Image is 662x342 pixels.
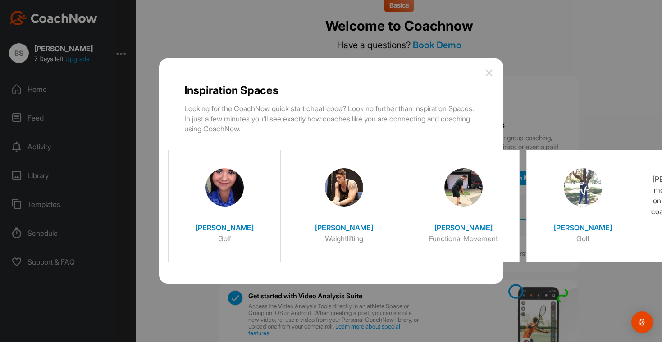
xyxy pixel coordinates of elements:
[299,233,389,244] h6: Weightlifting
[325,168,363,207] img: Nate
[631,311,653,333] div: Open Intercom Messenger
[299,218,389,233] h4: [PERSON_NAME]
[484,67,494,78] img: close
[184,84,278,97] div: Inspiration Spaces
[564,168,602,207] img: Brittany
[419,233,509,244] h6: Functional Movement
[180,218,270,233] h4: [PERSON_NAME]
[205,168,244,207] img: Christina
[538,218,628,233] h4: [PERSON_NAME]
[444,168,483,207] img: Jorge
[184,103,478,134] p: Looking for the CoachNow quick start cheat code? Look no further than Inspiration Spaces. In just...
[180,233,270,244] h6: Golf
[419,218,509,233] h4: [PERSON_NAME]
[538,233,628,244] h6: Golf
